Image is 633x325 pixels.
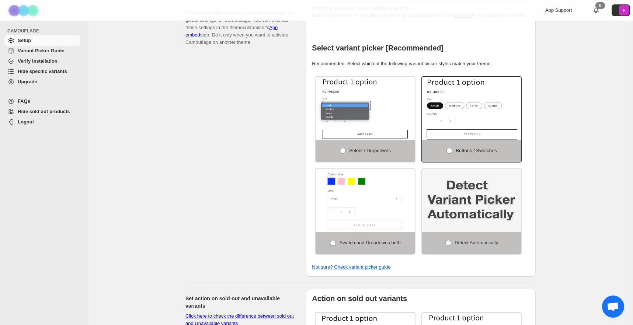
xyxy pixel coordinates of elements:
span: Swatch and Dropdowns both [339,240,400,245]
span: App Support [545,7,572,13]
span: Verify Installation [18,58,58,64]
a: Not sure? Check variant picker guide [312,264,390,270]
span: Hide sold out products [18,109,70,114]
img: Detect Automatically [422,169,521,232]
span: Select / Dropdowns [349,148,391,153]
span: CAMOUFLAGE [7,28,83,34]
a: Chat öffnen [602,296,624,318]
span: Avatar with initials F [619,5,629,15]
span: Hide specific variants [18,69,67,74]
a: Hide specific variants [4,66,80,77]
a: FAQs [4,96,80,106]
span: Setup [18,38,31,43]
text: F [623,8,626,13]
img: Swatch and Dropdowns both [316,169,415,232]
a: Hide sold out products [4,106,80,117]
button: Avatar with initials F [612,4,630,16]
a: Setup [4,35,80,46]
span: FAQs [18,98,30,104]
a: 0 [592,7,600,14]
a: Verify Installation [4,56,80,66]
span: Logout [18,119,34,125]
img: Buttons / Swatches [422,77,521,140]
div: 0 [595,2,605,9]
a: Upgrade [4,77,80,87]
p: Recommended: Select which of the following variant picker styles match your theme. [312,60,530,67]
span: Detect Automatically [455,240,498,245]
span: Upgrade [18,79,37,84]
span: Variant Picker Guide [18,48,64,53]
img: Select / Dropdowns [316,77,415,140]
b: Select variant picker [Recommended] [312,44,444,52]
a: Variant Picker Guide [4,46,80,56]
span: Buttons / Swatches [456,148,497,153]
h2: Set action on sold-out and unavailable variants [185,295,294,310]
a: Logout [4,117,80,127]
img: Camouflage [6,0,43,21]
b: Action on sold out variants [312,294,407,303]
p: Please note: This setup page lets you configure the global settings for Camouflage. You can overr... [185,2,294,46]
